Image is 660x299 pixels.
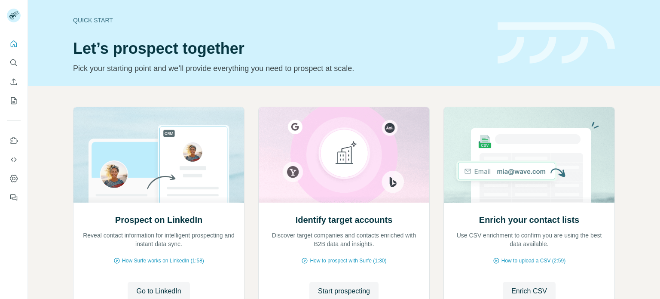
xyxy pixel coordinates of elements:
[136,286,181,296] span: Go to LinkedIn
[7,171,21,186] button: Dashboard
[443,107,615,203] img: Enrich your contact lists
[511,286,547,296] span: Enrich CSV
[73,107,244,203] img: Prospect on LinkedIn
[73,62,487,74] p: Pick your starting point and we’ll provide everything you need to prospect at scale.
[296,214,393,226] h2: Identify target accounts
[7,133,21,148] button: Use Surfe on LinkedIn
[73,16,487,25] div: Quick start
[7,55,21,71] button: Search
[7,74,21,89] button: Enrich CSV
[122,257,204,265] span: How Surfe works on LinkedIn (1:58)
[479,214,579,226] h2: Enrich your contact lists
[115,214,202,226] h2: Prospect on LinkedIn
[267,231,421,248] p: Discover target companies and contacts enriched with B2B data and insights.
[452,231,606,248] p: Use CSV enrichment to confirm you are using the best data available.
[258,107,430,203] img: Identify target accounts
[501,257,565,265] span: How to upload a CSV (2:59)
[498,22,615,64] img: banner
[7,190,21,205] button: Feedback
[310,257,386,265] span: How to prospect with Surfe (1:30)
[7,93,21,108] button: My lists
[73,40,487,57] h1: Let’s prospect together
[7,36,21,52] button: Quick start
[7,152,21,167] button: Use Surfe API
[82,231,235,248] p: Reveal contact information for intelligent prospecting and instant data sync.
[318,286,370,296] span: Start prospecting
